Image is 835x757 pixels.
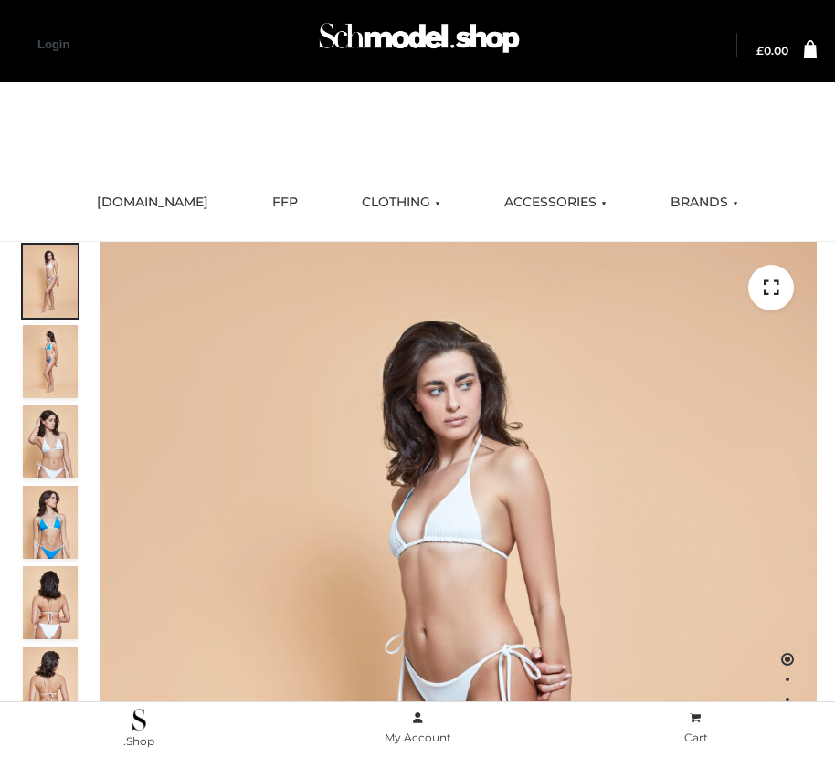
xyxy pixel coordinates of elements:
[684,731,708,744] span: Cart
[23,647,78,720] img: ArielClassicBikiniTop_CloudNine_AzureSky_OW114ECO_8-scaled.jpg
[657,183,752,223] a: BRANDS
[123,734,154,748] span: .Shop
[756,46,788,57] a: £0.00
[311,16,524,75] a: Schmodel Admin 964
[23,486,78,559] img: ArielClassicBikiniTop_CloudNine_AzureSky_OW114ECO_4-scaled.jpg
[37,37,69,51] a: Login
[756,44,788,58] bdi: 0.00
[348,183,454,223] a: CLOTHING
[132,709,146,731] img: .Shop
[556,708,835,749] a: Cart
[23,405,78,478] img: ArielClassicBikiniTop_CloudNine_AzureSky_OW114ECO_3-scaled.jpg
[314,10,524,75] img: Schmodel Admin 964
[83,183,222,223] a: [DOMAIN_NAME]
[23,566,78,639] img: ArielClassicBikiniTop_CloudNine_AzureSky_OW114ECO_7-scaled.jpg
[491,183,620,223] a: ACCESSORIES
[23,325,78,398] img: ArielClassicBikiniTop_CloudNine_AzureSky_OW114ECO_2-scaled.jpg
[23,245,78,318] img: ArielClassicBikiniTop_CloudNine_AzureSky_OW114ECO_1-scaled.jpg
[756,44,764,58] span: £
[259,183,312,223] a: FFP
[279,708,557,749] a: My Account
[385,731,451,744] span: My Account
